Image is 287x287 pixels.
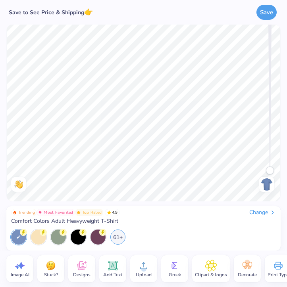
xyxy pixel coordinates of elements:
[75,209,104,216] button: Badge Button
[73,272,91,278] span: Designs
[45,260,57,272] img: Stuck?
[11,272,29,278] span: Image AI
[103,272,122,278] span: Add Text
[37,209,75,216] button: Badge Button
[249,209,276,216] div: Change
[11,209,37,216] button: Badge Button
[38,210,42,214] img: Most Favorited sort
[44,210,73,214] span: Most Favorited
[238,272,257,278] span: Decorate
[195,272,227,278] span: Clipart & logos
[82,210,102,214] span: Top Rated
[105,209,120,216] span: 4.9
[13,210,17,214] img: Trending sort
[11,218,118,225] span: Comfort Colors Adult Heavyweight T-Shirt
[44,272,58,278] span: Stuck?
[18,210,35,214] span: Trending
[169,272,181,278] span: Greek
[136,272,152,278] span: Upload
[77,210,81,214] img: Top Rated sort
[256,5,277,20] button: Save
[84,7,93,17] span: 👉
[110,230,125,245] div: 61+
[6,7,95,17] div: Save to See Price & Shipping
[260,178,273,191] img: Back
[266,166,274,174] div: Accessibility label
